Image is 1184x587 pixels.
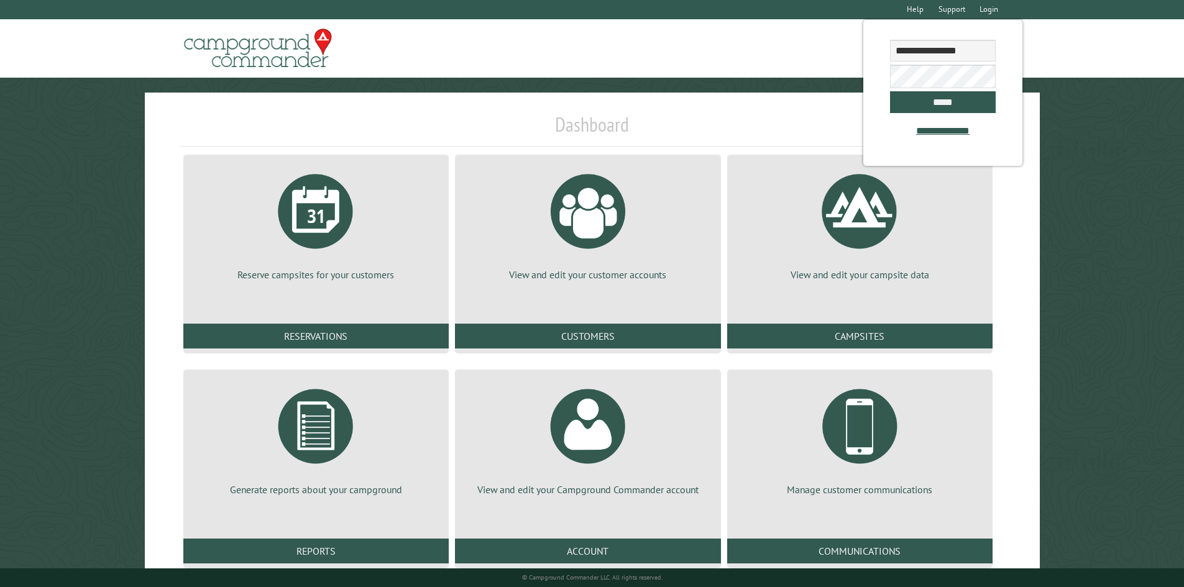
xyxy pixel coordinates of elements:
a: Reserve campsites for your customers [198,165,434,281]
small: © Campground Commander LLC. All rights reserved. [522,573,663,581]
a: Account [455,539,720,563]
a: Customers [455,324,720,348]
a: View and edit your campsite data [742,165,978,281]
a: Campsites [727,324,993,348]
h1: Dashboard [180,112,1004,147]
a: View and edit your customer accounts [470,165,705,281]
p: View and edit your campsite data [742,268,978,281]
a: Communications [727,539,993,563]
a: Reports [183,539,449,563]
p: Generate reports about your campground [198,483,434,496]
a: Reservations [183,324,449,348]
p: Manage customer communications [742,483,978,496]
p: Reserve campsites for your customers [198,268,434,281]
p: View and edit your Campground Commander account [470,483,705,496]
p: View and edit your customer accounts [470,268,705,281]
a: View and edit your Campground Commander account [470,380,705,496]
img: Campground Commander [180,24,336,73]
a: Generate reports about your campground [198,380,434,496]
a: Manage customer communications [742,380,978,496]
